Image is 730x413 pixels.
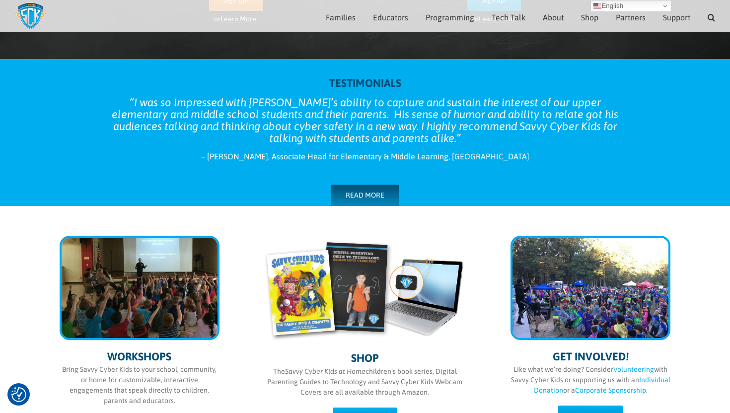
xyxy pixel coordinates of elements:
span: Support [663,13,690,21]
i: Savvy Cyber Kids at Home [285,367,365,375]
span: READ MORE [346,191,384,200]
img: en [593,2,601,10]
span: Educators [373,13,408,21]
button: Consent Preferences [11,387,26,402]
span: Programming [426,13,474,21]
span: [GEOGRAPHIC_DATA] [452,152,529,161]
img: get-involved-sm [512,238,668,338]
span: Shop [581,13,598,21]
img: Savvy Cyber Kids Logo [15,2,46,30]
img: Revisit consent button [11,387,26,402]
span: About [543,13,564,21]
span: Families [326,13,356,21]
a: Corporate Sponsorship [575,386,646,394]
blockquote: I was so impressed with [PERSON_NAME]’s ability to capture and sustain the interest of our upper ... [107,96,623,144]
img: shop-sm [265,238,465,342]
span: Tech Talk [492,13,525,21]
span: Partners [616,13,646,21]
span: Associate Head for Elementary & Middle Learning [272,152,448,161]
p: Bring Savvy Cyber Kids to your school, community, or home for customizable, interactive engagemen... [60,364,219,406]
span: WORKSHOPS [107,350,171,363]
span: GET INVOLVED! [553,350,629,363]
span: SHOP [351,351,379,364]
a: READ MORE [331,185,399,206]
p: The children’s book series, Digital Parenting Guides to Technology and Savvy Cyber Kids Webcam Co... [265,366,465,398]
span: [PERSON_NAME] [207,152,268,161]
p: Like what we’re doing? Consider with Savvy Cyber Kids or supporting us with an or a . [511,364,670,396]
img: programming-sm [62,238,218,338]
strong: TESTIMONIALS [329,76,401,89]
a: Volunteering [613,365,654,373]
